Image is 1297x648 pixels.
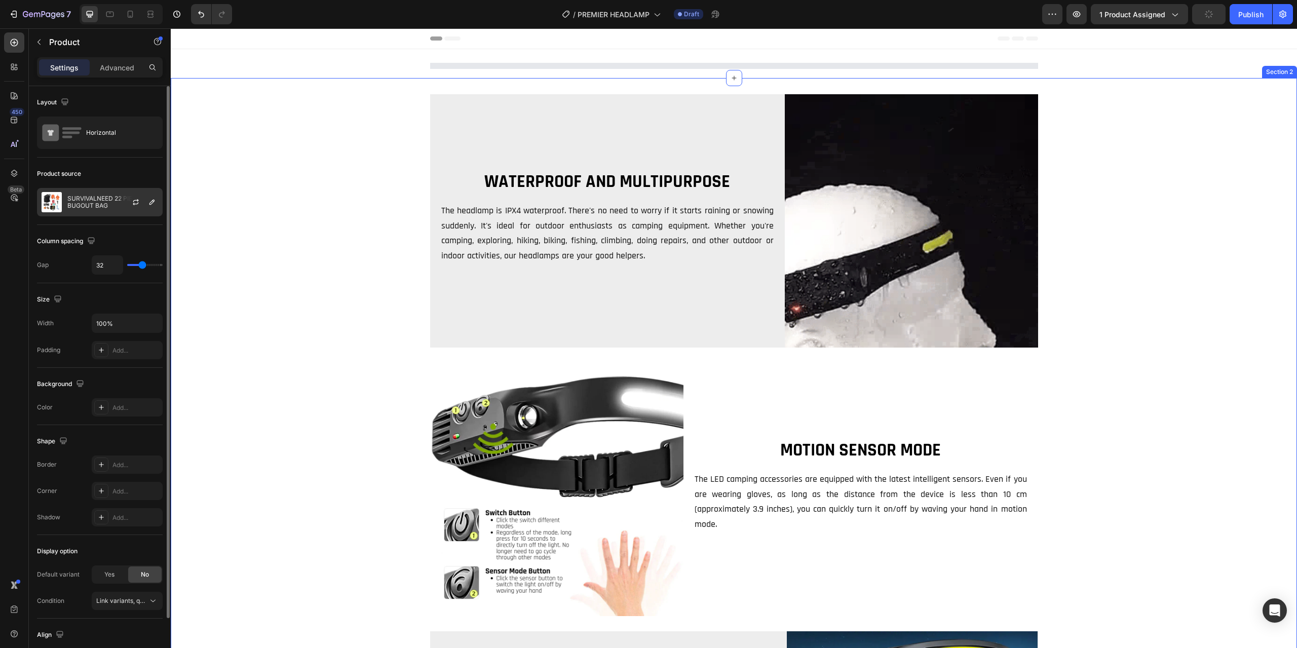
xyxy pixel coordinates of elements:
[49,36,135,48] p: Product
[1091,4,1188,24] button: 1 product assigned
[112,461,160,470] div: Add...
[37,260,49,270] div: Gap
[37,346,60,355] div: Padding
[66,8,71,20] p: 7
[171,28,1297,648] iframe: Design area
[37,169,81,178] div: Product source
[141,570,149,579] span: No
[37,486,57,495] div: Corner
[96,597,246,604] span: Link variants, quantity <br> between same products
[1230,4,1272,24] button: Publish
[573,9,576,20] span: /
[104,570,115,579] span: Yes
[112,513,160,522] div: Add...
[578,9,650,20] span: PREMIER HEADLAMP
[37,435,69,448] div: Shape
[684,10,699,19] span: Draft
[37,403,53,412] div: Color
[112,487,160,496] div: Add...
[42,192,62,212] img: product feature img
[37,319,54,328] div: Width
[92,256,123,274] input: Auto
[37,235,97,248] div: Column spacing
[1099,9,1165,20] span: 1 product assigned
[100,62,134,73] p: Advanced
[609,410,770,433] strong: MOTION SENSOR MODE
[86,121,148,144] div: Horizontal
[92,314,162,332] input: Auto
[259,334,513,588] img: Alt image
[614,66,867,319] img: Alt image
[271,176,603,233] span: The headlamp is IPX4 waterproof. There's no need to worry if it starts raining or snowing suddenl...
[4,4,75,24] button: 7
[37,513,60,522] div: Shadow
[37,460,57,469] div: Border
[37,628,66,642] div: Align
[37,96,71,109] div: Layout
[112,346,160,355] div: Add...
[112,403,160,412] div: Add...
[10,108,24,116] div: 450
[1263,598,1287,623] div: Open Intercom Messenger
[8,185,24,194] div: Beta
[191,4,232,24] div: Undo/Redo
[314,142,559,165] strong: WATERPROOF AND MULTIPURPOSE
[1238,9,1264,20] div: Publish
[524,445,856,502] span: The LED camping accessories are equipped with the latest intelligent sensors. Even if you are wea...
[37,293,64,307] div: Size
[1093,39,1124,48] div: Section 2
[92,592,163,610] button: Link variants, quantity <br> between same products
[37,570,80,579] div: Default variant
[37,377,86,391] div: Background
[37,547,78,556] div: Display option
[67,195,158,209] p: SURVIVALNEED 22 PIECE BUGOUT BAG
[37,596,64,605] div: Condition
[50,62,79,73] p: Settings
